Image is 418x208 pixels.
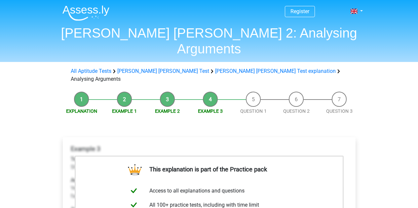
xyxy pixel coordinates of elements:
a: Example 2 [155,108,180,114]
a: Question 2 [283,108,310,114]
a: Question 1 [240,108,267,114]
a: Example 1 [112,108,137,114]
a: All Aptitude Tests [71,68,111,74]
b: Example 3 [71,145,100,153]
h1: [PERSON_NAME] [PERSON_NAME] 2: Analysing Arguments [57,25,361,57]
a: [PERSON_NAME] [PERSON_NAME] Test [117,68,209,74]
b: Text [71,156,81,162]
b: Argument [71,177,94,183]
a: Example 3 [198,108,223,114]
a: [PERSON_NAME] [PERSON_NAME] Test explanation [215,68,336,74]
a: Register [290,8,309,15]
p: Yes, programming is easy to include as a teaching material in the first math exercises students a... [71,176,348,200]
div: Analysing Arguments [68,67,350,83]
a: Explanation [66,108,97,114]
p: Should primary schools offer young children the opportunity to learn to code? [71,155,348,171]
a: Question 3 [326,108,353,114]
img: Assessly [62,5,109,21]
